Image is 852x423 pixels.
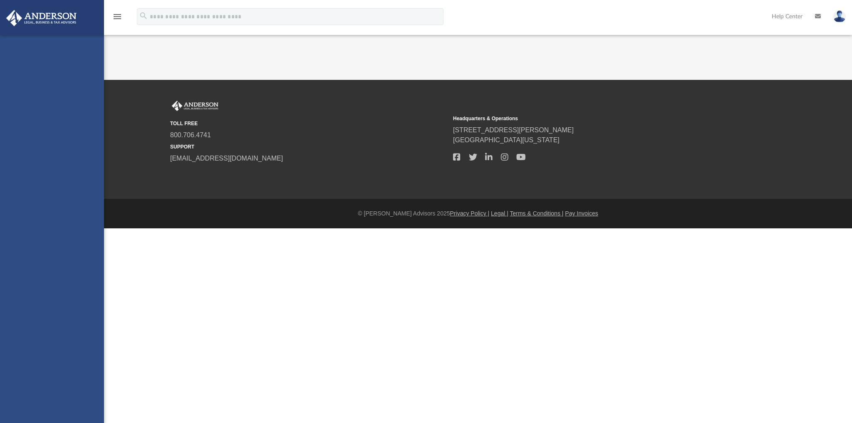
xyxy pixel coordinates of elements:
i: search [139,11,148,20]
a: 800.706.4741 [170,131,211,139]
div: © [PERSON_NAME] Advisors 2025 [104,209,852,218]
small: SUPPORT [170,143,447,151]
a: Legal | [491,210,508,217]
a: [STREET_ADDRESS][PERSON_NAME] [453,126,574,134]
small: Headquarters & Operations [453,115,730,122]
a: Terms & Conditions | [510,210,564,217]
a: [EMAIL_ADDRESS][DOMAIN_NAME] [170,155,283,162]
a: menu [112,16,122,22]
small: TOLL FREE [170,120,447,127]
img: Anderson Advisors Platinum Portal [4,10,79,26]
img: Anderson Advisors Platinum Portal [170,101,220,111]
i: menu [112,12,122,22]
a: Privacy Policy | [450,210,490,217]
a: Pay Invoices [565,210,598,217]
a: [GEOGRAPHIC_DATA][US_STATE] [453,136,560,143]
img: User Pic [833,10,846,22]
